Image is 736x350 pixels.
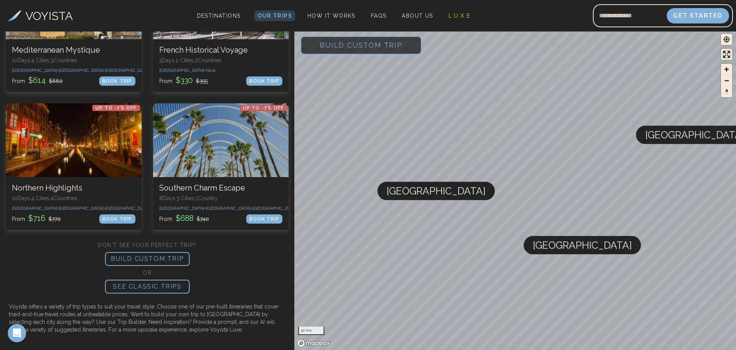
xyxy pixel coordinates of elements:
h3: Southern Charm Escape [159,183,283,193]
span: $ 330 [174,76,194,85]
a: How It Works [304,10,359,21]
a: About Us [399,10,436,21]
div: BOOK TRIP [246,76,282,86]
span: Reset bearing to north [721,86,732,97]
iframe: Intercom live chat [8,324,26,342]
input: Email address [593,7,667,25]
span: Destinations [194,10,244,32]
span: [GEOGRAPHIC_DATA] • [206,206,252,211]
button: Get Started [667,8,729,23]
a: VOYISTA [7,7,73,25]
h3: French Historical Voyage [159,45,283,55]
span: [GEOGRAPHIC_DATA] • [58,68,105,73]
span: How It Works [307,13,355,19]
span: $ 716 [27,214,47,223]
p: Voyista offers a variety of trip types to suit your travel style. Choose one of our pre-built iti... [6,297,289,333]
span: $ 740 [197,216,209,222]
h3: Northern Highlights [12,183,135,193]
a: Southern Charm EscapeUp to -7% OFFSouthern Charm Escape8Days,3 Cities,1Country[GEOGRAPHIC_DATA]•[... [153,103,289,230]
a: Mapbox homepage [297,339,330,348]
span: $ 688 [174,214,195,223]
p: BUILD CUSTOM TRIP [105,252,190,266]
button: Build Custom Trip [300,36,422,55]
button: Enter fullscreen [721,49,732,60]
h3: VOYISTA [25,7,73,25]
span: [GEOGRAPHIC_DATA] • [159,206,206,211]
span: Nice [206,68,215,73]
div: BOOK TRIP [246,214,282,224]
span: [GEOGRAPHIC_DATA] • [12,68,58,73]
h2: OR [6,269,289,277]
p: SEE CLASSIC TRIPS [105,280,190,294]
span: [GEOGRAPHIC_DATA] [387,182,486,200]
span: Build Custom Trip [307,29,415,61]
span: [GEOGRAPHIC_DATA] • [105,68,152,73]
p: 10 Days, 4 Cities, 3 Countr ies [12,56,135,64]
span: $ 660 [49,78,63,84]
p: From [12,75,63,86]
span: [GEOGRAPHIC_DATA] [252,206,297,211]
p: From [159,75,208,86]
span: $ 614 [27,76,47,85]
p: From [159,213,209,224]
span: [GEOGRAPHIC_DATA] • [58,206,105,211]
button: Zoom out [721,75,732,86]
p: From [12,213,61,224]
span: [GEOGRAPHIC_DATA] [533,236,632,254]
button: Reset bearing to north [721,86,732,97]
img: Voyista Logo [7,10,22,21]
span: Our Trips [257,13,292,19]
p: Up to -7% OFF [92,105,140,111]
a: Northern HighlightsUp to -7% OFFNorthern Highlights10Days,4 Cities,4Countries[GEOGRAPHIC_DATA]•[G... [6,103,142,230]
span: [GEOGRAPHIC_DATA] • [159,68,206,73]
span: [GEOGRAPHIC_DATA] • [105,206,152,211]
a: Our Trips [254,10,295,21]
div: 50 km [298,327,324,335]
p: 8 Days, 3 Cities, 1 Countr y [159,194,283,202]
button: Zoom in [721,64,732,75]
span: About Us [402,13,433,19]
h2: DON'T SEE YOUR PERFECT TRIP? [6,241,289,249]
p: 10 Days, 4 Cities, 4 Countr ies [12,194,135,202]
span: L U X E [449,13,471,19]
div: BOOK TRIP [99,214,135,224]
button: Find my location [721,34,732,45]
h3: Mediterranean Mystique [12,45,135,55]
a: FAQs [368,10,390,21]
p: Up to -7% OFF [240,105,287,111]
a: L U X E [446,10,474,21]
span: $ 770 [48,216,61,222]
p: 5 Days, 2 Cities, 2 Countr ies [159,56,283,64]
div: BOOK TRIP [99,76,135,86]
span: FAQs [371,13,387,19]
span: [GEOGRAPHIC_DATA] • [12,206,58,211]
span: $ 355 [196,78,208,84]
